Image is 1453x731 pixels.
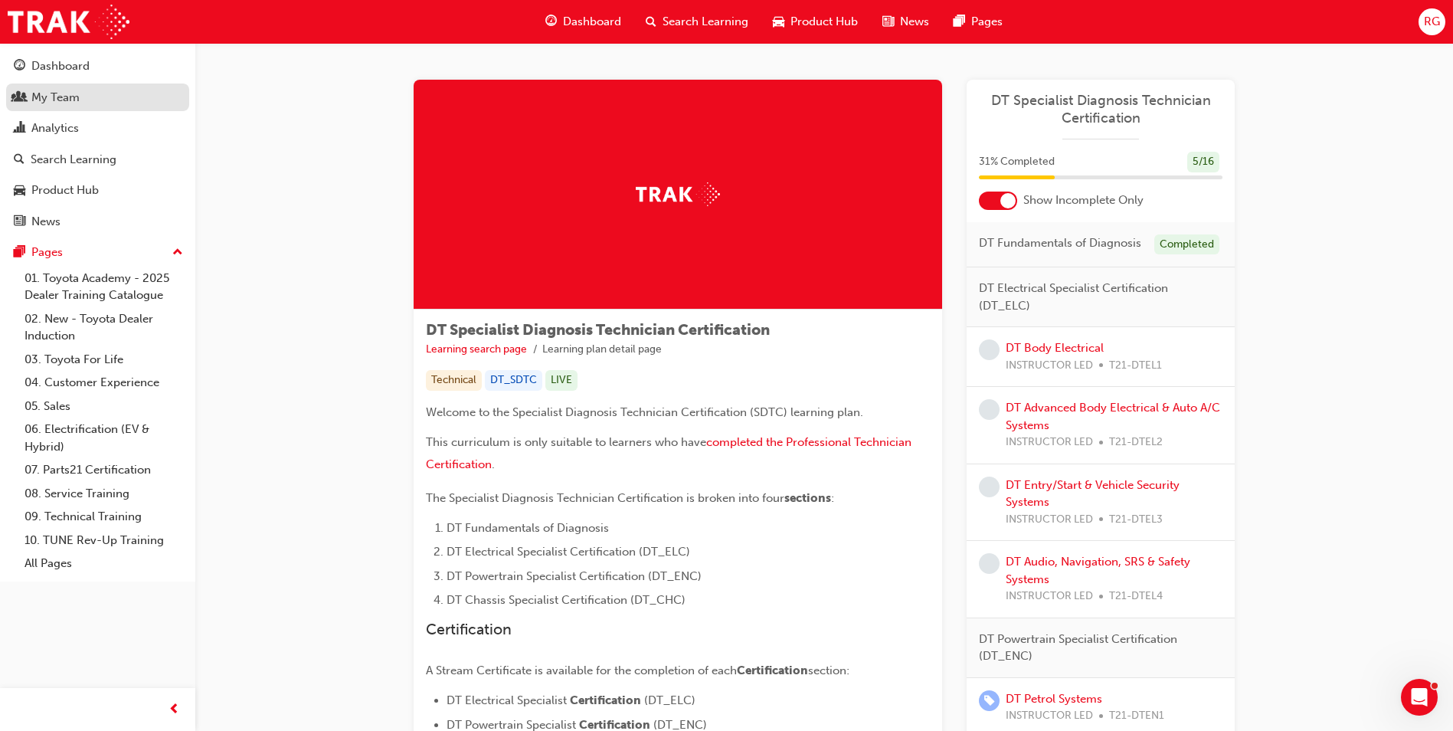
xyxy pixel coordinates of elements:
a: My Team [6,84,189,112]
a: DT Advanced Body Electrical & Auto A/C Systems [1006,401,1220,432]
a: Learning search page [426,343,527,356]
span: car-icon [773,12,784,31]
span: DT Powertrain Specialist Certification (DT_ENC) [979,631,1210,665]
span: Certification [570,693,641,707]
div: Pages [31,244,63,261]
div: News [31,213,61,231]
span: chart-icon [14,122,25,136]
span: Certification [737,664,808,677]
span: Search Learning [663,13,748,31]
a: 06. Electrification (EV & Hybrid) [18,418,189,458]
a: guage-iconDashboard [533,6,633,38]
span: This curriculum is only suitable to learners who have [426,435,706,449]
iframe: Intercom live chat [1401,679,1438,716]
span: search-icon [14,153,25,167]
a: DT Specialist Diagnosis Technician Certification [979,92,1222,126]
a: 01. Toyota Academy - 2025 Dealer Training Catalogue [18,267,189,307]
span: (DT_ELC) [644,693,695,707]
span: RG [1424,13,1440,31]
span: learningRecordVerb_NONE-icon [979,339,1000,360]
img: Trak [8,5,129,39]
span: DT Electrical Specialist [447,693,567,707]
div: Search Learning [31,151,116,169]
span: T21-DTEL2 [1109,434,1163,451]
a: 10. TUNE Rev-Up Training [18,529,189,552]
span: A Stream Certificate is available for the completion of each [426,664,737,677]
div: DT_SDTC [485,370,542,391]
span: DT Electrical Specialist Certification (DT_ELC) [447,545,690,559]
span: prev-icon [169,700,180,720]
span: up-icon [172,243,183,263]
a: DT Audio, Navigation, SRS & Safety Systems [1006,555,1190,586]
a: Analytics [6,114,189,143]
a: 03. Toyota For Life [18,348,189,372]
span: search-icon [646,12,656,31]
a: pages-iconPages [941,6,1015,38]
a: DT Entry/Start & Vehicle Security Systems [1006,478,1180,510]
span: Welcome to the Specialist Diagnosis Technician Certification (SDTC) learning plan. [426,405,863,419]
span: Dashboard [563,13,621,31]
span: Product Hub [790,13,858,31]
span: news-icon [14,215,25,229]
a: completed the Professional Technician Certification [426,435,915,471]
a: News [6,208,189,236]
span: learningRecordVerb_NONE-icon [979,477,1000,497]
img: Trak [636,182,720,206]
div: LIVE [545,370,578,391]
span: section: [808,664,849,677]
a: search-iconSearch Learning [633,6,761,38]
span: learningRecordVerb_NONE-icon [979,399,1000,420]
span: sections [784,491,831,505]
a: 05. Sales [18,395,189,418]
span: : [831,491,834,505]
div: 5 / 16 [1187,152,1219,172]
span: DT Fundamentals of Diagnosis [447,521,609,535]
span: car-icon [14,184,25,198]
a: news-iconNews [870,6,941,38]
a: All Pages [18,552,189,575]
span: T21-DTEL3 [1109,511,1163,529]
a: 09. Technical Training [18,505,189,529]
button: Pages [6,238,189,267]
span: people-icon [14,91,25,105]
a: 08. Service Training [18,482,189,506]
div: Technical [426,370,482,391]
a: 07. Parts21 Certification [18,458,189,482]
span: Pages [971,13,1003,31]
span: INSTRUCTOR LED [1006,588,1093,605]
span: guage-icon [14,60,25,74]
span: learningRecordVerb_ENROLL-icon [979,690,1000,711]
a: Search Learning [6,146,189,174]
span: T21-DTEL4 [1109,588,1163,605]
span: pages-icon [954,12,965,31]
div: Product Hub [31,182,99,199]
div: Dashboard [31,57,90,75]
a: DT Petrol Systems [1006,692,1102,706]
span: Certification [426,621,512,638]
button: DashboardMy TeamAnalyticsSearch LearningProduct HubNews [6,49,189,238]
span: INSTRUCTOR LED [1006,707,1093,725]
li: Learning plan detail page [542,341,662,359]
a: 02. New - Toyota Dealer Induction [18,307,189,348]
span: T21-DTEN1 [1109,707,1164,725]
a: car-iconProduct Hub [761,6,870,38]
span: INSTRUCTOR LED [1006,511,1093,529]
div: Completed [1154,234,1219,255]
button: RG [1419,8,1445,35]
span: guage-icon [545,12,557,31]
span: DT Chassis Specialist Certification (DT_CHC) [447,593,686,607]
span: INSTRUCTOR LED [1006,357,1093,375]
span: The Specialist Diagnosis Technician Certification is broken into four [426,491,784,505]
span: DT Fundamentals of Diagnosis [979,234,1141,252]
span: DT Powertrain Specialist Certification (DT_ENC) [447,569,702,583]
span: news-icon [882,12,894,31]
span: 31 % Completed [979,153,1055,171]
span: INSTRUCTOR LED [1006,434,1093,451]
span: . [492,457,495,471]
a: Product Hub [6,176,189,205]
span: DT Specialist Diagnosis Technician Certification [426,321,770,339]
a: DT Body Electrical [1006,341,1104,355]
span: T21-DTEL1 [1109,357,1162,375]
